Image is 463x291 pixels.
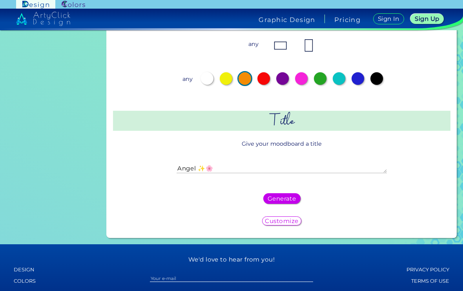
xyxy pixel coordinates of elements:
img: ArtyClick Colors logo [62,1,85,8]
a: Design [14,265,102,275]
img: artyclick_design_logo_white_combined_path.svg [16,12,70,26]
h2: Title [113,111,450,131]
img: ex-mb-format-1.jpg [273,38,288,53]
p: Give your moodboard a title [113,137,450,151]
a: Sign In [374,14,403,24]
h4: Graphic Design [259,16,315,23]
p: any [180,72,195,86]
img: ex-mb-format-2.jpg [301,38,317,53]
a: Privacy policy [361,265,449,275]
a: Pricing [334,16,361,23]
h5: We'd love to hear from you! [129,256,333,263]
a: Sign Up [411,14,443,24]
h5: Customize [266,218,297,223]
a: Colors [14,276,102,286]
a: Terms of Use [361,276,449,286]
h5: Sign Up [416,16,439,22]
h5: Sign In [378,16,399,22]
input: Your e-mail [150,275,313,282]
p: any [246,37,261,51]
h5: Generate [268,196,295,201]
